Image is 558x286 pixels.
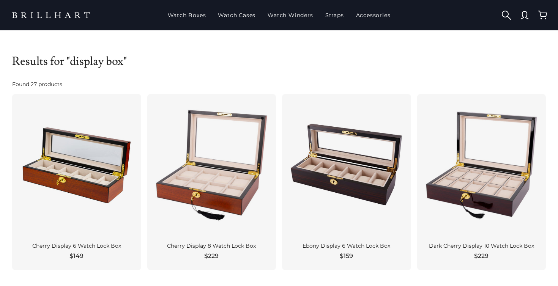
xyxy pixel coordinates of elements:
span: $159 [340,251,353,261]
div: Cherry Display 8 Watch Lock Box [156,243,267,250]
a: Straps [322,5,347,25]
span: $229 [204,251,219,261]
a: Ebony Display 6 Watch Lock Box $159 [282,94,411,270]
div: Cherry Display 6 Watch Lock Box [21,243,132,250]
a: Watch Boxes [165,5,209,25]
a: Accessories [353,5,394,25]
nav: Main [165,5,394,25]
a: Dark Cherry Display 10 Watch Lock Box $229 [417,94,546,270]
h1: Results for "display box" [12,55,546,68]
a: Watch Cases [215,5,259,25]
div: Ebony Display 6 Watch Lock Box [291,243,402,250]
div: Found 27 products [12,80,546,91]
a: Cherry Display 8 Watch Lock Box $229 [147,94,276,270]
span: $149 [69,251,84,261]
span: $229 [474,251,489,261]
a: Cherry Display 6 Watch Lock Box $149 [12,94,141,270]
a: Watch Winders [265,5,316,25]
div: Dark Cherry Display 10 Watch Lock Box [426,243,537,250]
